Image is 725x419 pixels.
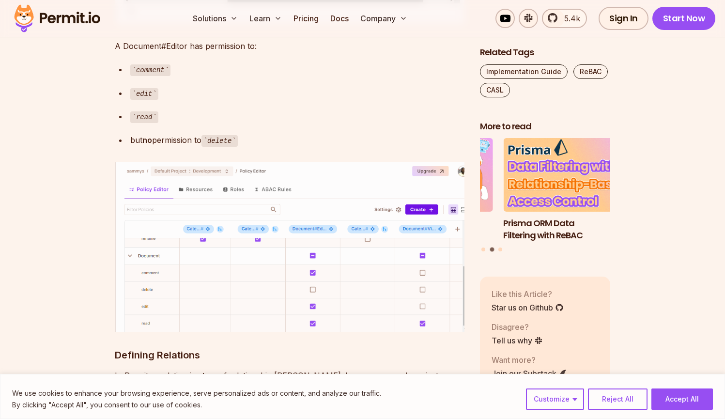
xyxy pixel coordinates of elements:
[480,64,568,79] a: Implementation Guide
[599,7,648,30] a: Sign In
[115,39,464,53] p: A Document#Editor has permission to:
[503,139,634,212] img: Prisma ORM Data Filtering with ReBAC
[130,133,464,147] div: but permission to
[542,9,587,28] a: 5.4k
[503,139,634,242] li: 2 of 3
[526,388,584,410] button: Customize
[652,7,716,30] a: Start Now
[130,88,158,100] code: edit
[10,2,105,35] img: Permit logo
[480,121,611,133] h2: More to read
[142,135,152,145] strong: no
[480,47,611,59] h2: Related Tags
[115,369,464,396] p: In Permit, a relation is a of relationship [PERSON_NAME]. In our case, we have just one relation....
[492,321,543,333] p: Disagree?
[558,13,580,24] span: 5.4k
[503,217,634,242] h3: Prisma ORM Data Filtering with ReBAC
[573,64,608,79] a: ReBAC
[201,135,238,147] code: delete
[202,371,219,380] strong: type
[290,9,323,28] a: Pricing
[588,388,648,410] button: Reject All
[130,111,158,123] code: read
[492,302,564,313] a: Star us on Github
[651,388,713,410] button: Accept All
[492,354,567,366] p: Want more?
[189,9,242,28] button: Solutions
[246,9,286,28] button: Learn
[115,162,464,332] img: image.png
[481,248,485,252] button: Go to slide 1
[503,139,634,242] a: Prisma ORM Data Filtering with ReBACPrisma ORM Data Filtering with ReBAC
[326,9,353,28] a: Docs
[356,9,411,28] button: Company
[492,368,567,379] a: Join our Substack
[498,248,502,252] button: Go to slide 3
[130,64,171,76] code: comment
[480,83,510,97] a: CASL
[492,288,564,300] p: Like this Article?
[12,388,381,399] p: We use cookies to enhance your browsing experience, serve personalized ads or content, and analyz...
[12,399,381,411] p: By clicking "Accept All", you consent to our use of cookies.
[115,347,464,363] h3: Defining Relations
[480,139,611,253] div: Posts
[490,248,494,252] button: Go to slide 2
[492,335,543,346] a: Tell us why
